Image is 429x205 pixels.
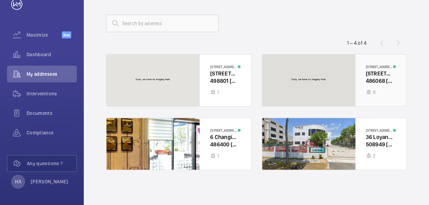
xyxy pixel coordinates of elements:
span: Maximize [27,31,62,38]
p: [PERSON_NAME] [31,178,68,185]
span: Any questions ? [27,160,76,167]
span: Documents [27,110,77,117]
span: My addresses [27,71,77,78]
p: HA [15,178,21,185]
span: Dashboard [27,51,77,58]
input: Search by address [106,15,219,32]
span: Beta [62,31,71,38]
span: Compliance [27,129,77,136]
span: Interventions [27,90,77,97]
div: 1 – 4 of 4 [347,39,367,46]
